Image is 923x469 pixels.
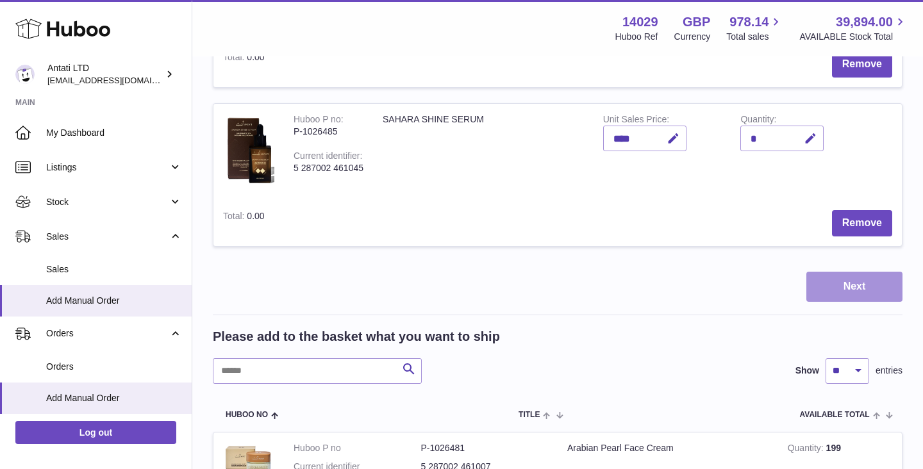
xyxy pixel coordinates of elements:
[226,411,268,419] span: Huboo no
[832,51,892,78] button: Remove
[615,31,658,43] div: Huboo Ref
[223,52,247,65] label: Total
[46,295,182,307] span: Add Manual Order
[622,13,658,31] strong: 14029
[47,75,188,85] span: [EMAIL_ADDRESS][DOMAIN_NAME]
[726,31,783,43] span: Total sales
[519,411,540,419] span: Title
[223,113,274,188] img: SAHARA SHINE SERUM
[47,62,163,86] div: Antati LTD
[740,114,776,128] label: Quantity
[294,151,362,164] div: Current identifier
[788,443,826,456] strong: Quantity
[294,442,421,454] dt: Huboo P no
[421,442,549,454] dd: P-1026481
[729,13,769,31] span: 978.14
[836,13,893,31] span: 39,894.00
[294,126,363,138] div: P-1026485
[799,13,908,43] a: 39,894.00 AVAILABLE Stock Total
[46,392,182,404] span: Add Manual Order
[603,114,669,128] label: Unit Sales Price
[795,365,819,377] label: Show
[683,13,710,31] strong: GBP
[46,161,169,174] span: Listings
[799,31,908,43] span: AVAILABLE Stock Total
[247,52,264,62] span: 0.00
[46,127,182,139] span: My Dashboard
[876,365,902,377] span: entries
[294,114,344,128] div: Huboo P no
[15,65,35,84] img: toufic@antatiskin.com
[806,272,902,302] button: Next
[46,196,169,208] span: Stock
[46,263,182,276] span: Sales
[46,327,169,340] span: Orders
[800,411,870,419] span: AVAILABLE Total
[15,421,176,444] a: Log out
[373,104,594,201] td: SAHARA SHINE SERUM
[674,31,711,43] div: Currency
[223,211,247,224] label: Total
[247,211,264,221] span: 0.00
[726,13,783,43] a: 978.14 Total sales
[294,162,363,174] div: 5 287002 461045
[46,231,169,243] span: Sales
[46,361,182,373] span: Orders
[832,210,892,236] button: Remove
[213,328,500,345] h2: Please add to the basket what you want to ship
